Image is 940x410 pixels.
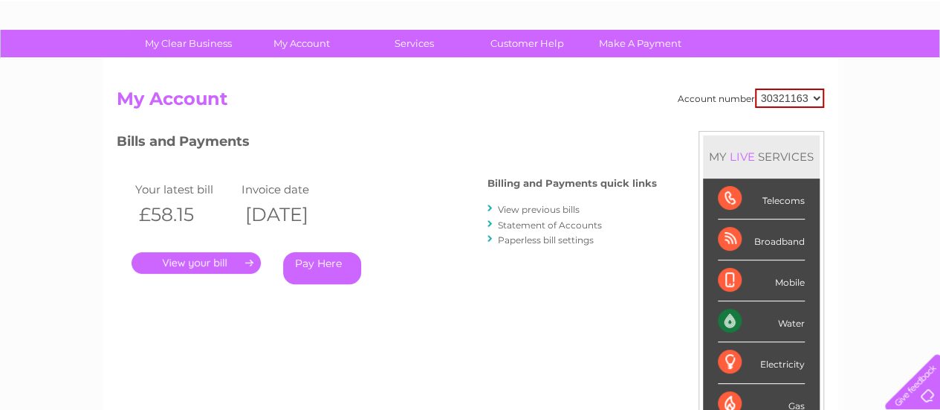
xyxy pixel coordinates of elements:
h2: My Account [117,89,824,117]
div: Broadband [718,220,805,260]
th: £58.15 [132,199,239,230]
h3: Bills and Payments [117,131,657,157]
a: Services [353,30,476,57]
a: Energy [716,63,748,74]
a: Log out [891,63,926,74]
div: LIVE [727,150,758,164]
a: My Account [240,30,363,57]
h4: Billing and Payments quick links [487,178,657,189]
td: Your latest bill [132,179,239,199]
a: . [132,252,261,274]
div: MY SERVICES [703,135,820,178]
a: Customer Help [466,30,589,57]
th: [DATE] [238,199,345,230]
div: Telecoms [718,179,805,220]
a: Contact [841,63,878,74]
a: 0333 014 3131 [660,7,762,26]
a: Make A Payment [579,30,701,57]
a: Pay Here [283,252,361,284]
a: Blog [811,63,832,74]
a: Telecoms [757,63,802,74]
a: Paperless bill settings [498,234,594,246]
div: Clear Business is a trading name of Verastar Limited (registered in [GEOGRAPHIC_DATA] No. 3667643... [120,8,822,72]
div: Mobile [718,260,805,301]
img: logo.png [33,39,108,84]
a: My Clear Business [127,30,250,57]
td: Invoice date [238,179,345,199]
div: Account number [678,89,824,108]
a: Water [678,63,707,74]
div: Water [718,301,805,342]
a: Statement of Accounts [498,220,602,231]
div: Electricity [718,342,805,383]
a: View previous bills [498,204,580,215]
